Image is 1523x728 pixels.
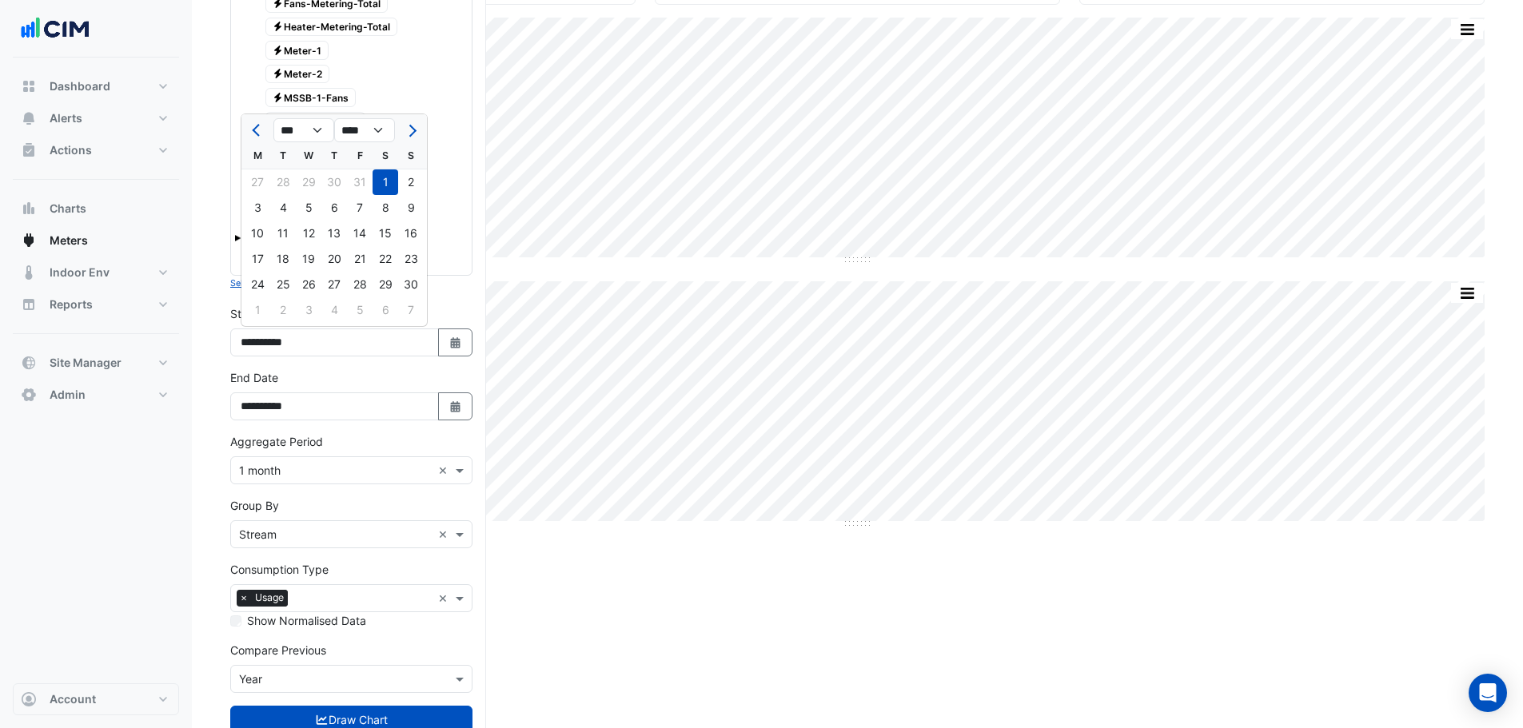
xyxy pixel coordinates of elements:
button: Admin [13,379,179,411]
button: Actions [13,134,179,166]
div: 29 [296,169,321,195]
span: Meter-1 [265,41,329,60]
fa-icon: Electricity [272,68,284,80]
div: Saturday, June 15, 2024 [373,221,398,246]
app-icon: Actions [21,142,37,158]
app-icon: Alerts [21,110,37,126]
div: 17 [245,246,270,272]
span: Admin [50,387,86,403]
div: Friday, June 21, 2024 [347,246,373,272]
div: 3 [296,297,321,323]
div: T [321,143,347,169]
img: Company Logo [19,13,91,45]
div: Saturday, June 22, 2024 [373,246,398,272]
div: Wednesday, May 29, 2024 [296,169,321,195]
div: Tuesday, July 2, 2024 [270,297,296,323]
fa-icon: Select Date [449,400,463,413]
app-icon: Charts [21,201,37,217]
div: 1 [373,169,398,195]
small: Select Reportable [230,278,303,288]
select: Select year [334,118,395,142]
label: Group By [230,497,279,514]
div: Sunday, June 23, 2024 [398,246,424,272]
div: 9 [398,195,424,221]
div: 2 [398,169,424,195]
div: Wednesday, June 12, 2024 [296,221,321,246]
div: Tuesday, May 28, 2024 [270,169,296,195]
div: 27 [321,272,347,297]
div: Monday, July 1, 2024 [245,297,270,323]
div: 31 [347,169,373,195]
app-icon: Dashboard [21,78,37,94]
div: 12 [296,221,321,246]
div: Monday, May 27, 2024 [245,169,270,195]
div: 29 [373,272,398,297]
div: 7 [398,297,424,323]
div: Tuesday, June 18, 2024 [270,246,296,272]
span: Indoor Env [50,265,110,280]
div: 11 [270,221,296,246]
button: Previous month [248,117,267,143]
div: 18 [270,246,296,272]
fa-icon: Electricity [272,44,284,56]
label: Start Date [230,305,284,322]
div: 30 [398,272,424,297]
span: MSSB-1-Heater [265,112,366,131]
div: 28 [347,272,373,297]
label: Show Normalised Data [247,612,366,629]
button: Select Reportable [230,276,303,290]
button: Site Manager [13,347,179,379]
div: Saturday, June 29, 2024 [373,272,398,297]
app-icon: Site Manager [21,355,37,371]
button: Account [13,683,179,715]
div: 10 [245,221,270,246]
span: Meter-2 [265,65,330,84]
div: 30 [321,169,347,195]
div: Saturday, June 8, 2024 [373,195,398,221]
div: Sunday, July 7, 2024 [398,297,424,323]
div: 21 [347,246,373,272]
fa-icon: Electricity [272,21,284,33]
span: Reports [50,296,93,312]
button: Next month [401,117,421,143]
div: W [296,143,321,169]
button: Reports [13,288,179,320]
span: MSSB-1-Fans [265,88,357,107]
app-icon: Admin [21,387,37,403]
div: Thursday, June 13, 2024 [321,221,347,246]
div: 7 [347,195,373,221]
div: Thursday, June 27, 2024 [321,272,347,297]
div: M [245,143,270,169]
div: Saturday, July 6, 2024 [373,297,398,323]
div: Sunday, June 16, 2024 [398,221,424,246]
span: Alerts [50,110,82,126]
span: Clear [438,462,452,479]
div: 5 [296,195,321,221]
span: Charts [50,201,86,217]
label: Compare Previous [230,642,326,658]
div: 4 [321,297,347,323]
div: S [373,143,398,169]
div: Friday, July 5, 2024 [347,297,373,323]
select: Select month [273,118,334,142]
div: S [398,143,424,169]
div: 25 [270,272,296,297]
span: Usage [251,590,288,606]
div: Thursday, July 4, 2024 [321,297,347,323]
div: 19 [296,246,321,272]
div: Friday, June 7, 2024 [347,195,373,221]
fa-icon: Electricity [272,91,284,103]
div: Monday, June 24, 2024 [245,272,270,297]
div: 1 [245,297,270,323]
button: More Options [1451,19,1483,39]
button: More Options [1451,283,1483,303]
div: Monday, June 17, 2024 [245,246,270,272]
div: 16 [398,221,424,246]
div: Thursday, May 30, 2024 [321,169,347,195]
div: 5 [347,297,373,323]
fa-icon: Select Date [449,336,463,349]
button: Indoor Env [13,257,179,288]
div: Sunday, June 2, 2024 [398,169,424,195]
span: Heater-Metering-Total [265,18,398,37]
span: Dashboard [50,78,110,94]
